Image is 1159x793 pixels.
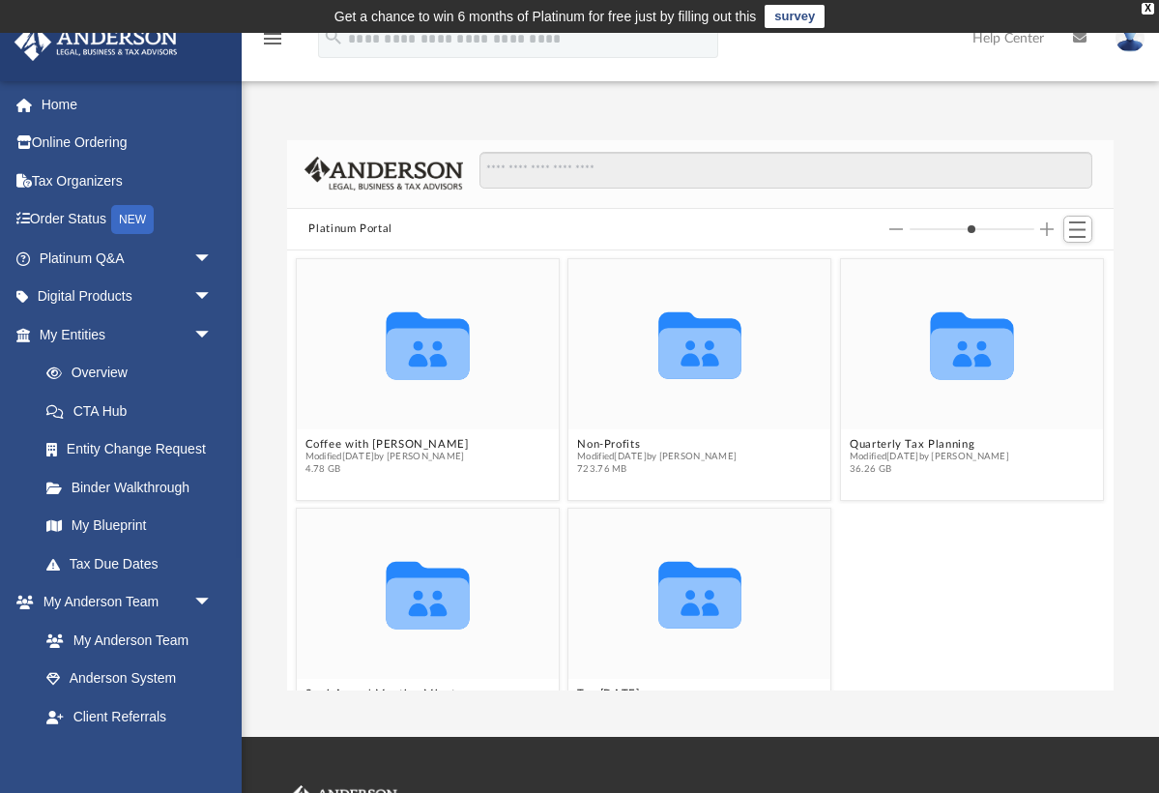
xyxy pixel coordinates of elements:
[578,689,738,701] button: Tax [DATE]
[14,200,242,240] a: Order StatusNEW
[334,5,757,28] div: Get a chance to win 6 months of Platinum for free just by filling out this
[850,464,1009,477] span: 36.26 GB
[910,222,1034,236] input: Column size
[578,452,738,464] span: Modified [DATE] by [PERSON_NAME]
[287,250,1113,690] div: grid
[193,278,232,317] span: arrow_drop_down
[1040,222,1054,236] button: Increase column size
[14,278,242,316] a: Digital Productsarrow_drop_down
[261,27,284,50] i: menu
[193,583,232,623] span: arrow_drop_down
[578,439,738,452] button: Non-Profits
[27,544,242,583] a: Tax Due Dates
[323,26,344,47] i: search
[27,392,242,430] a: CTA Hub
[27,354,242,393] a: Overview
[305,464,469,477] span: 4.78 GB
[578,464,738,477] span: 723.76 MB
[305,439,469,452] button: Coffee with [PERSON_NAME]
[765,5,825,28] a: survey
[261,37,284,50] a: menu
[27,621,222,660] a: My Anderson Team
[111,205,154,234] div: NEW
[479,152,1091,189] input: Search files and folders
[308,220,392,238] button: Platinum Portal
[14,583,232,622] a: My Anderson Teamarrow_drop_down
[889,222,903,236] button: Decrease column size
[1063,216,1092,243] button: Switch to List View
[9,23,184,61] img: Anderson Advisors Platinum Portal
[14,85,242,124] a: Home
[305,689,469,701] button: Semi Annual Meeting Minutes
[27,660,232,698] a: Anderson System
[14,162,242,200] a: Tax Organizers
[850,452,1009,464] span: Modified [DATE] by [PERSON_NAME]
[27,507,232,545] a: My Blueprint
[1116,24,1145,52] img: User Pic
[305,452,469,464] span: Modified [DATE] by [PERSON_NAME]
[193,239,232,279] span: arrow_drop_down
[193,315,232,355] span: arrow_drop_down
[14,239,242,278] a: Platinum Q&Aarrow_drop_down
[27,468,242,507] a: Binder Walkthrough
[1142,3,1154,15] div: close
[14,124,242,162] a: Online Ordering
[14,315,242,354] a: My Entitiesarrow_drop_down
[27,697,232,736] a: Client Referrals
[850,439,1009,452] button: Quarterly Tax Planning
[27,430,242,469] a: Entity Change Request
